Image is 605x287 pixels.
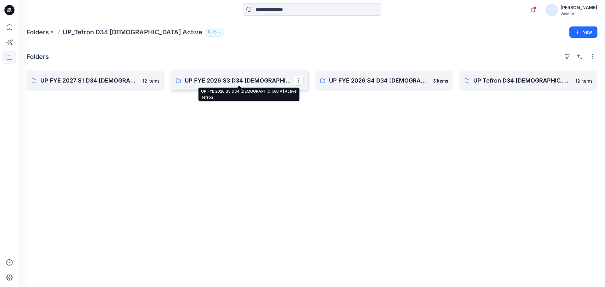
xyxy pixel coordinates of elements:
[329,76,429,85] p: UP FYE 2026 S4 D34 [DEMOGRAPHIC_DATA] Active Tefron
[40,76,139,85] p: UP FYE 2027 S1 D34 [DEMOGRAPHIC_DATA] Active Tefron
[26,28,49,37] a: Folders
[545,4,558,16] img: avatar
[213,29,216,36] p: 15
[561,11,597,16] div: Walmart
[433,77,448,84] p: 5 items
[459,71,597,91] a: UP Tefron D34 [DEMOGRAPHIC_DATA] Active Board12 items
[569,26,597,38] button: New
[561,4,597,11] div: [PERSON_NAME]
[315,71,453,91] a: UP FYE 2026 S4 D34 [DEMOGRAPHIC_DATA] Active Tefron5 items
[26,53,49,60] h4: Folders
[63,28,202,37] p: UP_Tefron D34 [DEMOGRAPHIC_DATA] Active
[185,76,294,85] p: UP FYE 2026 S3 D34 [DEMOGRAPHIC_DATA] Active Tefron
[473,76,572,85] p: UP Tefron D34 [DEMOGRAPHIC_DATA] Active Board
[171,71,309,91] a: UP FYE 2026 S3 D34 [DEMOGRAPHIC_DATA] Active Tefron
[26,71,164,91] a: UP FYE 2027 S1 D34 [DEMOGRAPHIC_DATA] Active Tefron12 items
[205,28,224,37] button: 15
[142,77,159,84] p: 12 items
[575,77,592,84] p: 12 items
